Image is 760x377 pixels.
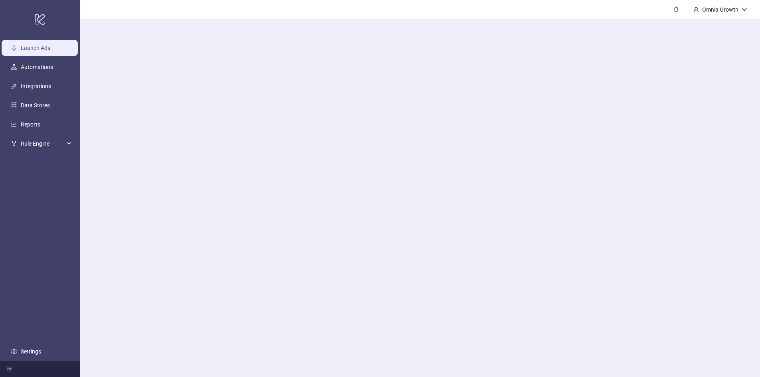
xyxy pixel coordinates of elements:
span: down [742,7,747,12]
a: Settings [21,348,41,355]
span: fork [11,141,17,146]
span: Rule Engine [21,136,65,152]
div: Omnia Growth [699,5,742,14]
a: Data Stores [21,102,50,109]
span: bell [673,6,679,12]
a: Automations [21,64,53,70]
a: Reports [21,121,40,128]
span: menu-fold [6,366,12,372]
a: Launch Ads [21,45,50,51]
a: Integrations [21,83,51,89]
span: user [693,7,699,12]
